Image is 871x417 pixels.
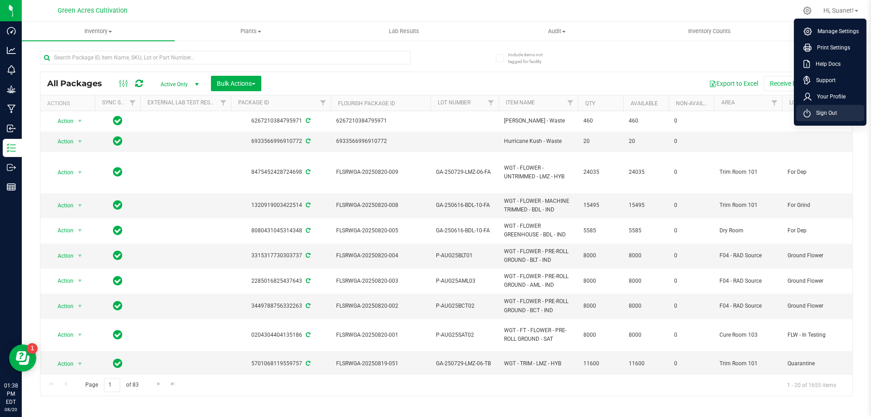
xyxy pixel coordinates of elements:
div: Manage settings [802,6,813,15]
a: Location [789,99,815,106]
span: Green Acres Cultivation [58,7,127,15]
a: Item Name [506,99,535,106]
span: Sync from Compliance System [304,278,310,284]
span: 8000 [629,251,663,260]
span: In Sync [113,357,122,370]
inline-svg: Grow [7,85,16,94]
span: Sync from Compliance System [304,303,310,309]
span: select [74,199,86,212]
a: Go to the last page [166,378,180,390]
span: 0 [674,137,709,146]
span: For Dep [788,168,845,177]
span: Sign Out [811,108,837,118]
span: GA-250616-BDL-10-FA [436,226,493,235]
a: Go to the next page [152,378,165,390]
div: 3315317730303737 [230,251,332,260]
iframe: Resource center [9,344,36,372]
span: Audit [481,27,633,35]
span: Inventory [22,27,175,35]
span: 5585 [583,226,618,235]
input: 1 [104,378,120,392]
a: Audit [480,22,633,41]
span: 0 [674,359,709,368]
span: For Grind [788,201,845,210]
div: 8080431045314348 [230,226,332,235]
span: Action [49,135,74,148]
div: Actions [47,100,91,107]
span: Action [49,329,74,341]
span: 1 - 20 of 1655 items [780,378,843,392]
span: F04 - RAD Source [719,302,777,310]
a: Filter [316,95,331,111]
span: 8000 [583,251,618,260]
span: select [74,135,86,148]
inline-svg: Inventory [7,143,16,152]
span: Bulk Actions [217,80,255,87]
div: 6267210384795971 [230,117,332,125]
span: FLSRWGA-20250820-004 [336,251,425,260]
span: 8000 [629,277,663,285]
span: 8000 [583,331,618,339]
a: Inventory Counts [633,22,786,41]
iframe: Resource center unread badge [27,343,38,354]
a: Filter [125,95,140,111]
span: 0 [674,226,709,235]
a: Package ID [238,99,269,106]
span: WGT - FLOWER - UNTRIMMED - LMZ - HYB [504,164,573,181]
span: 11600 [583,359,618,368]
span: 460 [629,117,663,125]
span: Sync from Compliance System [304,360,310,367]
a: Sync Status [102,99,137,106]
span: Action [49,275,74,287]
span: In Sync [113,135,122,147]
span: Trim Room 101 [719,359,777,368]
span: 8000 [583,277,618,285]
span: 8000 [629,331,663,339]
span: FLSRWGA-20250819-051 [336,359,425,368]
span: select [74,166,86,179]
span: Sync from Compliance System [304,138,310,144]
div: 5701068119559757 [230,359,332,368]
span: Sync from Compliance System [304,202,310,208]
span: 24035 [583,168,618,177]
span: Action [49,358,74,370]
span: Sync from Compliance System [304,169,310,175]
span: For Dep [788,226,845,235]
div: 0204304404135186 [230,331,332,339]
span: 0 [674,251,709,260]
span: Page of 83 [78,378,146,392]
span: 15495 [629,201,663,210]
span: FLSRWGA-20250820-003 [336,277,425,285]
span: 11600 [629,359,663,368]
span: 24035 [629,168,663,177]
span: Plants [175,27,327,35]
a: External Lab Test Result [147,99,219,106]
div: 6933566996910772 [230,137,332,146]
span: WGT - FLOWER - PRE-ROLL GROUND - BLT - IND [504,247,573,265]
span: 8000 [629,302,663,310]
a: Non-Available [676,100,716,107]
a: Filter [216,95,231,111]
span: 5585 [629,226,663,235]
inline-svg: Outbound [7,163,16,172]
a: Inventory [22,22,175,41]
span: P-AUG25BCT02 [436,302,493,310]
button: Export to Excel [703,76,764,91]
a: Filter [563,95,578,111]
a: Lot Number [438,99,470,106]
span: Your Profile [812,92,846,101]
span: 6933566996910772 [336,137,425,146]
span: 0 [674,168,709,177]
span: Cure Room 103 [719,331,777,339]
span: Ground Flower [788,251,845,260]
span: Sync from Compliance System [304,227,310,234]
span: FLSRWGA-20250820-009 [336,168,425,177]
span: WGT - FLOWER - PRE-ROLL GROUND - BCT - IND [504,297,573,314]
p: 01:38 PM EDT [4,382,18,406]
span: Action [49,300,74,313]
span: Action [49,224,74,237]
span: select [74,115,86,128]
span: Action [49,115,74,128]
span: Manage Settings [812,27,859,36]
